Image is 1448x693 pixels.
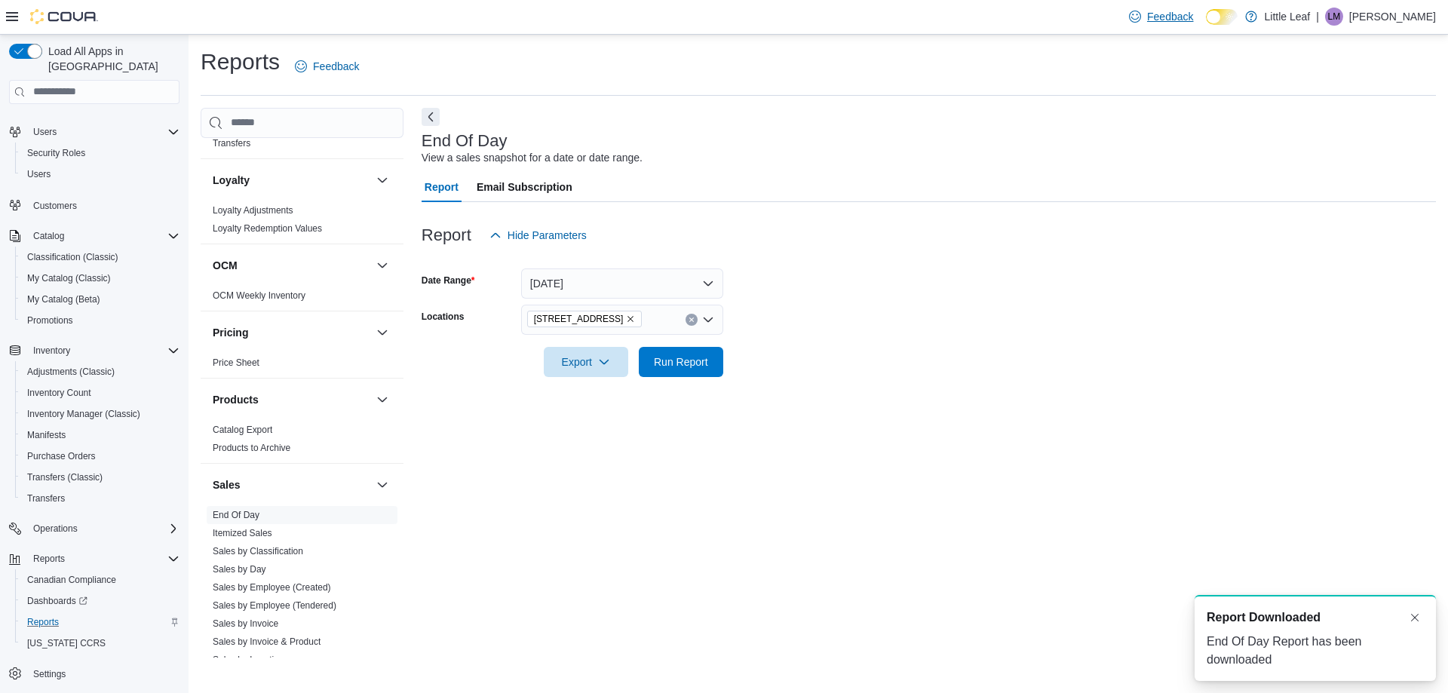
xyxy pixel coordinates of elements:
[201,201,403,244] div: Loyalty
[27,197,83,215] a: Customers
[213,357,259,368] a: Price Sheet
[21,613,65,631] a: Reports
[27,492,65,504] span: Transfers
[27,520,179,538] span: Operations
[21,165,57,183] a: Users
[553,347,619,377] span: Export
[21,311,79,330] a: Promotions
[15,164,186,185] button: Users
[33,200,77,212] span: Customers
[422,226,471,244] h3: Report
[639,347,723,377] button: Run Report
[27,471,103,483] span: Transfers (Classic)
[27,387,91,399] span: Inventory Count
[27,342,76,360] button: Inventory
[3,518,186,539] button: Operations
[521,268,723,299] button: [DATE]
[213,563,266,575] span: Sales by Day
[15,569,186,590] button: Canadian Compliance
[1265,8,1311,26] p: Little Leaf
[27,520,84,538] button: Operations
[3,548,186,569] button: Reports
[213,173,370,188] button: Loyalty
[33,553,65,565] span: Reports
[213,618,278,630] span: Sales by Invoice
[21,248,179,266] span: Classification (Classic)
[15,143,186,164] button: Security Roles
[15,382,186,403] button: Inventory Count
[213,509,259,521] span: End Of Day
[201,287,403,311] div: OCM
[30,9,98,24] img: Cova
[1207,633,1424,669] div: End Of Day Report has been downloaded
[213,392,370,407] button: Products
[27,123,179,141] span: Users
[213,392,259,407] h3: Products
[21,426,72,444] a: Manifests
[3,194,186,216] button: Customers
[213,618,278,629] a: Sales by Invoice
[213,654,284,666] span: Sales by Location
[213,510,259,520] a: End Of Day
[27,227,70,245] button: Catalog
[21,269,179,287] span: My Catalog (Classic)
[21,363,121,381] a: Adjustments (Classic)
[21,571,179,589] span: Canadian Compliance
[15,590,186,612] a: Dashboards
[27,665,72,683] a: Settings
[373,476,391,494] button: Sales
[201,421,403,463] div: Products
[21,447,179,465] span: Purchase Orders
[213,222,322,235] span: Loyalty Redemption Values
[534,311,624,327] span: [STREET_ADDRESS]
[213,424,272,436] span: Catalog Export
[213,223,322,234] a: Loyalty Redemption Values
[27,664,179,683] span: Settings
[27,550,71,568] button: Reports
[27,550,179,568] span: Reports
[33,523,78,535] span: Operations
[27,616,59,628] span: Reports
[626,314,635,324] button: Remove 804 Ontario Street Unit C 3-5 from selection in this group
[213,655,284,665] a: Sales by Location
[21,311,179,330] span: Promotions
[27,429,66,441] span: Manifests
[425,172,459,202] span: Report
[15,268,186,289] button: My Catalog (Classic)
[213,442,290,454] span: Products to Archive
[27,408,140,420] span: Inventory Manager (Classic)
[21,571,122,589] a: Canadian Compliance
[21,248,124,266] a: Classification (Classic)
[27,574,116,586] span: Canadian Compliance
[1406,609,1424,627] button: Dismiss toast
[27,195,179,214] span: Customers
[201,47,280,77] h1: Reports
[422,311,465,323] label: Locations
[21,363,179,381] span: Adjustments (Classic)
[27,595,87,607] span: Dashboards
[27,272,111,284] span: My Catalog (Classic)
[15,310,186,331] button: Promotions
[15,361,186,382] button: Adjustments (Classic)
[213,581,331,593] span: Sales by Employee (Created)
[213,325,248,340] h3: Pricing
[3,121,186,143] button: Users
[15,488,186,509] button: Transfers
[15,289,186,310] button: My Catalog (Beta)
[27,342,179,360] span: Inventory
[27,450,96,462] span: Purchase Orders
[21,405,179,423] span: Inventory Manager (Classic)
[213,528,272,538] a: Itemized Sales
[27,251,118,263] span: Classification (Classic)
[213,204,293,216] span: Loyalty Adjustments
[213,290,305,301] a: OCM Weekly Inventory
[3,225,186,247] button: Catalog
[27,168,51,180] span: Users
[21,634,112,652] a: [US_STATE] CCRS
[15,425,186,446] button: Manifests
[1206,25,1207,26] span: Dark Mode
[213,205,293,216] a: Loyalty Adjustments
[21,592,94,610] a: Dashboards
[508,228,587,243] span: Hide Parameters
[21,447,102,465] a: Purchase Orders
